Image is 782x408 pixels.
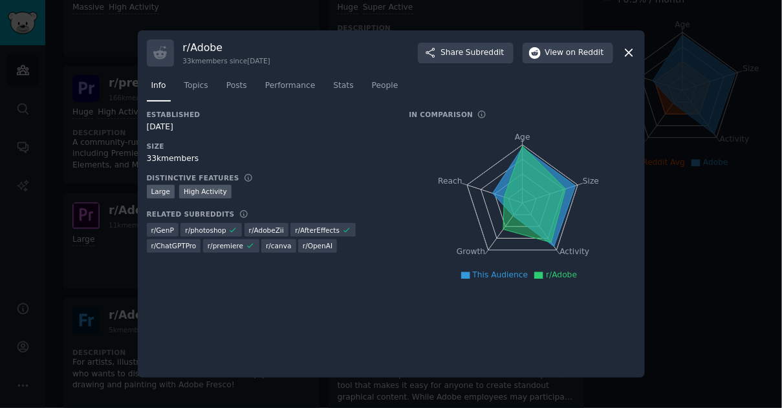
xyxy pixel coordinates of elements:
tspan: Size [583,176,599,185]
button: ShareSubreddit [418,43,513,63]
span: r/ photoshop [185,226,226,235]
div: 33k members since [DATE] [183,56,270,65]
span: r/ GenP [151,226,174,235]
h3: r/ Adobe [183,41,270,54]
span: View [545,47,604,59]
a: Performance [261,76,320,102]
span: Topics [184,80,208,92]
span: Info [151,80,166,92]
span: r/ AdobeZii [249,226,284,235]
tspan: Activity [559,247,589,256]
div: [DATE] [147,122,391,133]
a: Stats [329,76,358,102]
tspan: Growth [457,247,485,256]
a: Posts [222,76,252,102]
button: Viewon Reddit [523,43,613,63]
h3: Established [147,110,391,119]
span: This Audience [473,270,528,279]
span: r/ AfterEffects [295,226,340,235]
tspan: Reach [438,176,462,185]
tspan: Age [515,133,530,142]
span: People [372,80,398,92]
h3: Size [147,142,391,151]
div: 33k members [147,153,391,165]
span: r/ premiere [208,241,243,250]
h3: Distinctive Features [147,173,239,182]
span: r/ OpenAI [303,241,332,250]
span: r/ ChatGPTPro [151,241,197,250]
h3: Related Subreddits [147,209,235,219]
h3: In Comparison [409,110,473,119]
span: Performance [265,80,316,92]
a: People [367,76,403,102]
span: Subreddit [466,47,504,59]
div: High Activity [179,185,232,199]
div: Large [147,185,175,199]
a: Info [147,76,171,102]
span: Share [440,47,504,59]
a: Topics [180,76,213,102]
span: on Reddit [566,47,603,59]
span: Posts [226,80,247,92]
span: r/Adobe [546,270,577,279]
span: r/ canva [266,241,291,250]
span: Stats [334,80,354,92]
